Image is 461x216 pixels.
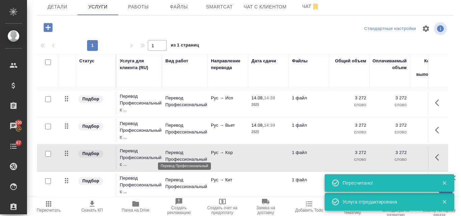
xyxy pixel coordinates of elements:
[431,149,447,165] button: Показать кнопки
[211,177,245,183] p: Рус → Кит
[71,197,114,216] button: Скачать КП
[431,122,447,138] button: Показать кнопки
[12,140,25,146] span: 67
[251,58,276,64] div: Дата сдачи
[292,177,326,183] p: 1 файл
[332,129,366,135] p: слово
[332,156,366,163] p: слово
[120,148,159,168] p: Перевод Профессиональный с ...
[163,3,195,11] span: Файлы
[165,177,204,190] p: Перевод Профессиональный
[244,197,288,216] button: Заявка на доставку
[332,101,366,108] p: слово
[211,122,245,129] p: Рус → Вьет
[251,123,264,128] p: 14.08,
[82,96,99,102] p: Подбор
[27,197,71,216] button: Пересчитать
[122,3,155,11] span: Работы
[39,21,57,34] button: Добавить услугу
[292,58,307,64] div: Файлы
[171,41,199,51] span: из 1 страниц
[373,129,407,135] p: слово
[343,198,432,205] div: Услуга отредактирована
[165,122,204,135] p: Перевод Профессиональный
[211,95,245,101] p: Рус → Исп
[205,206,240,215] span: Создать счет на предоплату
[248,206,283,215] span: Заявка на доставку
[82,150,99,157] p: Подбор
[373,58,407,71] div: Оплачиваемый объем
[418,21,434,37] span: Настроить таблицу
[122,208,150,213] span: Папка на Drive
[79,58,94,64] div: Статус
[11,119,26,126] span: 100
[292,149,326,156] p: 1 файл
[413,58,447,85] div: Кол-во ед. изм., выполняемое в час
[332,149,366,156] p: 3 272
[264,95,275,100] p: 14:39
[211,149,245,156] p: Рус → Кор
[251,129,285,135] p: 2025
[37,208,61,213] span: Пересчитать
[264,123,275,128] p: 14:39
[362,24,418,34] div: split button
[165,58,188,64] div: Вид работ
[373,101,407,108] p: слово
[343,180,432,186] div: Пересчитано!
[81,208,103,213] span: Скачать КП
[82,178,99,184] p: Подбор
[114,197,157,216] button: Папка на Drive
[373,149,407,156] p: 3 272
[251,101,285,108] p: 2025
[295,208,323,213] span: Добавить Todo
[437,180,451,186] button: Закрыть
[82,123,99,130] p: Подбор
[373,156,407,163] p: слово
[292,122,326,129] p: 1 файл
[288,197,331,216] button: Добавить Todo
[165,149,204,163] p: Перевод Профессиональный
[165,95,204,108] p: Перевод Профессиональный
[200,197,244,216] button: Создать счет на предоплату
[295,2,327,11] span: Чат
[2,118,25,134] a: 100
[292,95,326,101] p: 1 файл
[437,199,451,205] button: Закрыть
[332,122,366,129] p: 3 272
[203,3,236,11] span: Smartcat
[311,3,320,11] svg: Отписаться
[41,3,74,11] span: Детали
[251,95,264,100] p: 14.08,
[120,93,159,113] p: Перевод Профессиональный с ...
[157,197,201,216] button: Создать рекламацию
[120,58,159,71] div: Услуга для клиента (RU)
[332,95,366,101] p: 3 272
[2,138,25,155] a: 67
[373,122,407,129] p: 3 272
[120,120,159,141] p: Перевод Профессиональный с ...
[161,206,197,215] span: Создать рекламацию
[211,58,245,71] div: Направление перевода
[373,95,407,101] p: 3 272
[335,58,366,64] div: Общий объем
[434,22,448,35] span: Посмотреть информацию
[244,3,287,11] span: Чат с клиентом
[431,95,447,111] button: Показать кнопки
[82,3,114,11] span: Услуги
[120,175,159,195] p: Перевод Профессиональный с ...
